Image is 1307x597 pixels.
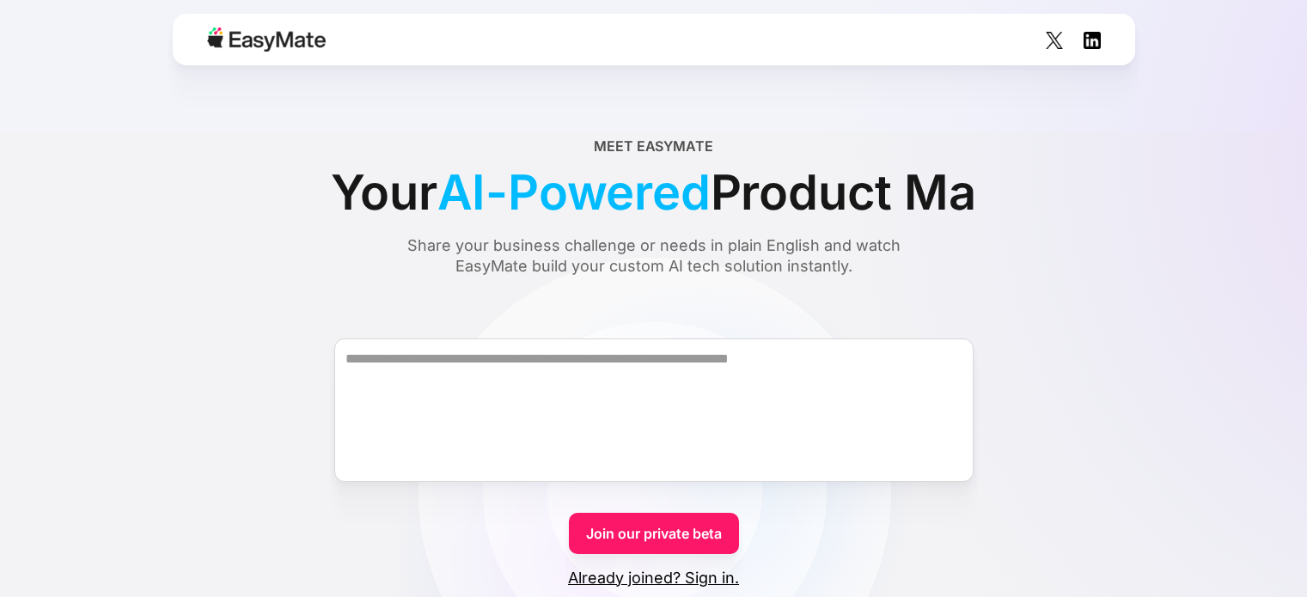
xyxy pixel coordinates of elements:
img: Social Icon [1046,32,1063,49]
div: Your [331,156,975,228]
img: Social Icon [1084,32,1101,49]
img: Easymate logo [207,27,326,52]
span: Product Ma [711,156,976,228]
div: Share your business challenge or needs in plain English and watch EasyMate build your custom AI t... [375,235,933,277]
div: Meet EasyMate [594,136,713,156]
a: Already joined? Sign in. [568,568,739,588]
a: Join our private beta [569,513,739,554]
span: AI-Powered [437,156,711,228]
form: Form [41,308,1266,588]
